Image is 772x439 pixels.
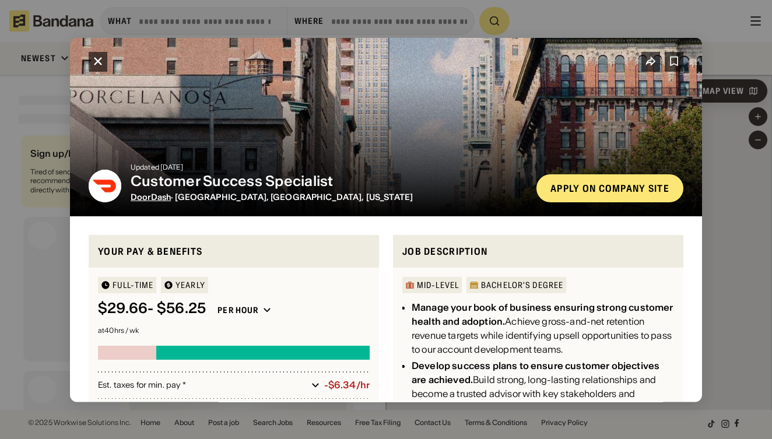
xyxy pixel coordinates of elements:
div: Full-time [113,281,153,289]
img: DoorDash logo [89,169,121,202]
div: · [GEOGRAPHIC_DATA], [GEOGRAPHIC_DATA], [US_STATE] [131,192,527,202]
div: Customer Success Specialist [131,173,527,189]
div: Job Description [402,244,674,258]
div: -$6.34/hr [324,380,370,391]
div: Build strong, long-lasting relationships and become a trusted advisor with key stakeholders and e... [412,359,674,415]
a: DoorDash [131,191,171,202]
div: Mid-Level [417,281,459,289]
div: $ 29.66 - $56.25 [98,300,206,317]
div: Your pay & benefits [98,244,370,258]
div: YEARLY [176,281,205,289]
div: Bachelor's Degree [481,281,563,289]
div: Updated [DATE] [131,163,527,170]
div: Est. taxes for min. pay * [98,379,307,391]
div: Develop success plans to ensure customer objectives are achieved. [412,360,659,385]
div: Apply on company site [550,183,669,192]
div: Per hour [217,305,258,315]
div: Manage your book of business ensuring strong customer health and adoption. [412,301,673,327]
div: at 40 hrs / wk [98,327,370,334]
div: Achieve gross-and-net retention revenue targets while identifying upsell opportunities to pass to... [412,300,674,356]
